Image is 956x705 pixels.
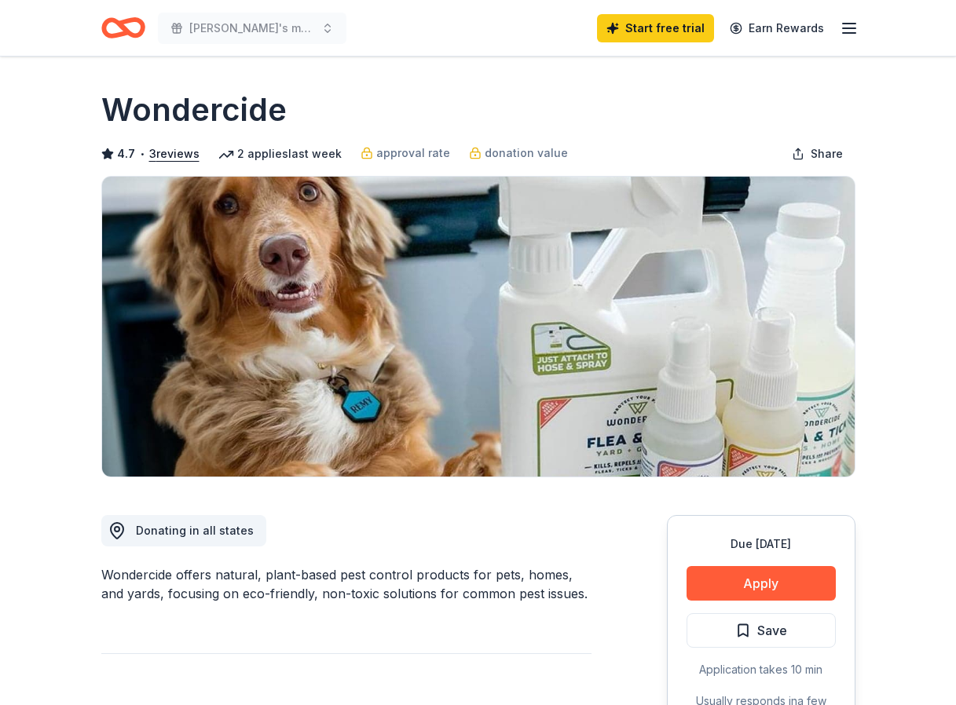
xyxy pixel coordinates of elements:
[189,19,315,38] span: [PERSON_NAME]'s memorial fundraiser
[101,9,145,46] a: Home
[811,144,843,163] span: Share
[485,144,568,163] span: donation value
[687,613,836,648] button: Save
[779,138,855,170] button: Share
[117,144,135,163] span: 4.7
[139,148,145,160] span: •
[720,14,833,42] a: Earn Rewards
[757,620,787,641] span: Save
[101,88,287,132] h1: Wondercide
[218,144,342,163] div: 2 applies last week
[149,144,200,163] button: 3reviews
[687,535,836,553] div: Due [DATE]
[687,566,836,601] button: Apply
[361,144,450,163] a: approval rate
[136,524,254,537] span: Donating in all states
[687,660,836,679] div: Application takes 10 min
[597,14,714,42] a: Start free trial
[469,144,568,163] a: donation value
[376,144,450,163] span: approval rate
[101,565,592,603] div: Wondercide offers natural, plant-based pest control products for pets, homes, and yards, focusing...
[158,13,346,44] button: [PERSON_NAME]'s memorial fundraiser
[102,177,855,477] img: Image for Wondercide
